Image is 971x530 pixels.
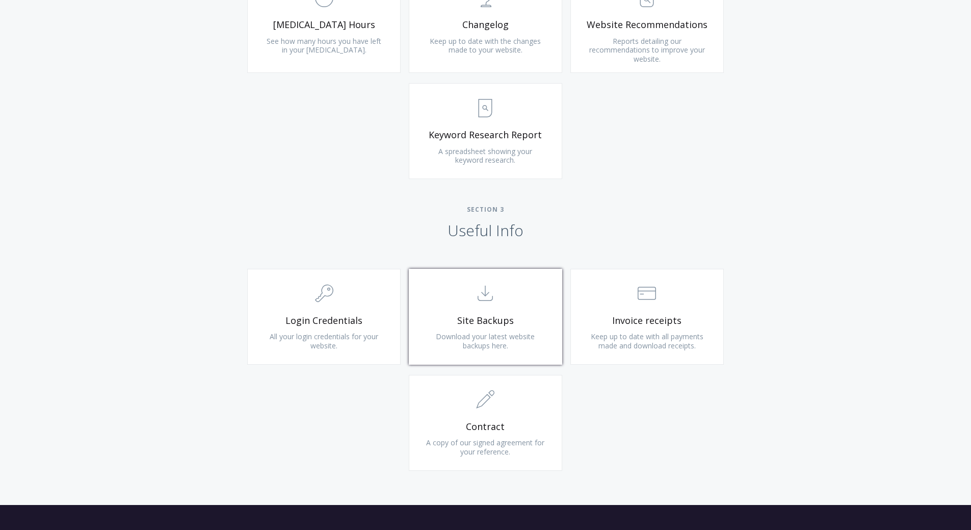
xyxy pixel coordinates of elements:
[425,421,546,433] span: Contract
[570,269,724,365] a: Invoice receipts Keep up to date with all payments made and download receipts.
[425,19,546,31] span: Changelog
[436,332,535,350] span: Download your latest website backups here.
[267,36,381,55] span: See how many hours you have left in your [MEDICAL_DATA].
[425,129,546,141] span: Keyword Research Report
[438,146,532,165] span: A spreadsheet showing your keyword research.
[430,36,541,55] span: Keep up to date with the changes made to your website.
[591,332,703,350] span: Keep up to date with all payments made and download receipts.
[247,269,401,365] a: Login Credentials All your login credentials for your website.
[270,332,378,350] span: All your login credentials for your website.
[263,19,385,31] span: [MEDICAL_DATA] Hours
[586,19,708,31] span: Website Recommendations
[409,375,562,471] a: Contract A copy of our signed agreement for your reference.
[586,315,708,326] span: Invoice receipts
[409,83,562,179] a: Keyword Research Report A spreadsheet showing your keyword research.
[589,36,705,64] span: Reports detailing our recommendations to improve your website.
[425,315,546,326] span: Site Backups
[263,315,385,326] span: Login Credentials
[426,438,544,457] span: A copy of our signed agreement for your reference.
[409,269,562,365] a: Site Backups Download your latest website backups here.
